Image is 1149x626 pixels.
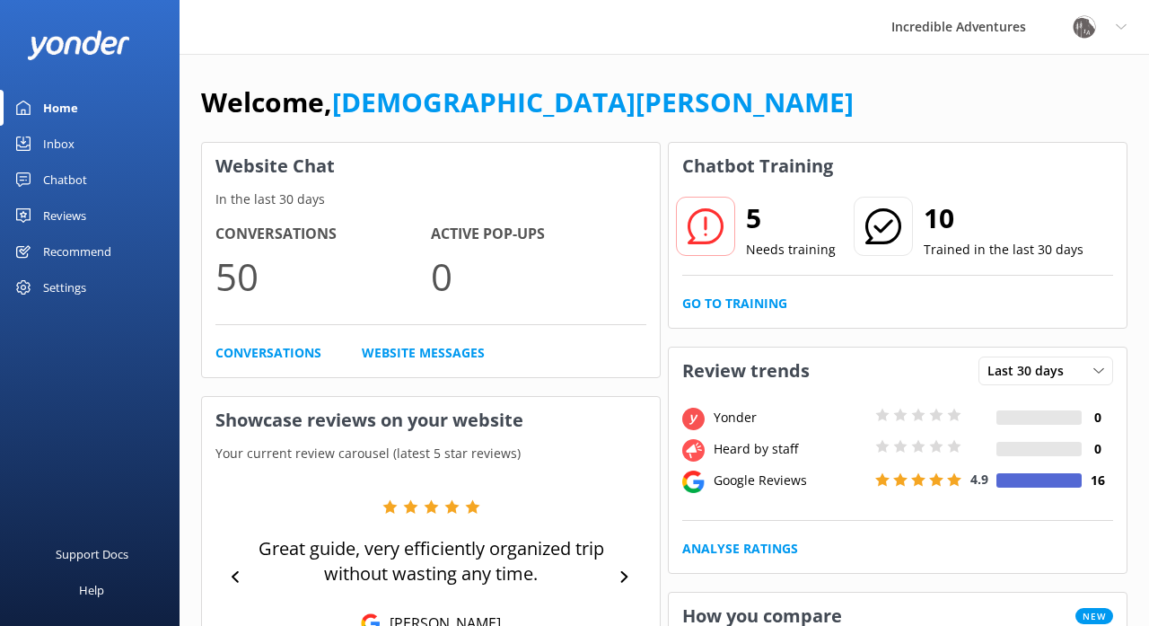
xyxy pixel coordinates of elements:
[682,539,798,559] a: Analyse Ratings
[1082,471,1113,490] h4: 16
[202,190,660,209] p: In the last 30 days
[669,348,823,394] h3: Review trends
[362,343,485,363] a: Website Messages
[1075,608,1113,624] span: New
[56,536,128,572] div: Support Docs
[924,197,1083,240] h2: 10
[431,223,646,246] h4: Active Pop-ups
[79,572,104,608] div: Help
[250,536,612,586] p: Great guide, very efficiently organized trip without wasting any time.
[43,162,87,198] div: Chatbot
[1082,439,1113,459] h4: 0
[709,471,871,490] div: Google Reviews
[746,197,836,240] h2: 5
[924,240,1083,260] p: Trained in the last 30 days
[43,126,75,162] div: Inbox
[332,84,854,120] a: [DEMOGRAPHIC_DATA][PERSON_NAME]
[1082,408,1113,428] h4: 0
[201,81,854,124] h1: Welcome,
[43,269,86,305] div: Settings
[682,294,787,313] a: Go to Training
[746,240,836,260] p: Needs training
[202,397,660,444] h3: Showcase reviews on your website
[215,246,431,306] p: 50
[215,223,431,246] h4: Conversations
[669,143,846,190] h3: Chatbot Training
[215,343,321,363] a: Conversations
[709,439,871,459] div: Heard by staff
[43,90,78,126] div: Home
[1071,13,1098,40] img: 834-1758036015.png
[709,408,871,428] div: Yonder
[43,234,111,269] div: Recommend
[27,31,130,60] img: yonder-white-logo.png
[987,361,1074,381] span: Last 30 days
[43,198,86,234] div: Reviews
[970,471,988,488] span: 4.9
[431,246,646,306] p: 0
[202,143,660,190] h3: Website Chat
[202,444,660,463] p: Your current review carousel (latest 5 star reviews)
